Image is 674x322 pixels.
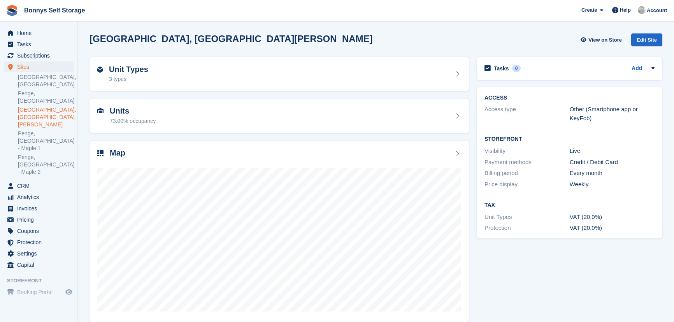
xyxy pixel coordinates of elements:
span: Subscriptions [17,50,64,61]
img: unit-type-icn-2b2737a686de81e16bb02015468b77c625bbabd49415b5ef34ead5e3b44a266d.svg [97,66,103,73]
span: Storefront [7,277,77,285]
a: menu [4,180,74,191]
a: Penge, [GEOGRAPHIC_DATA] - Maple 1 [18,130,74,152]
div: Live [570,147,655,156]
a: menu [4,287,74,297]
a: menu [4,214,74,225]
a: Add [632,64,642,73]
span: Home [17,28,64,38]
span: Protection [17,237,64,248]
a: menu [4,39,74,50]
span: Invoices [17,203,64,214]
span: Tasks [17,39,64,50]
img: James Bonny [638,6,646,14]
span: Settings [17,248,64,259]
a: Edit Site [631,33,662,49]
a: Penge, [GEOGRAPHIC_DATA] - Maple 2 [18,154,74,176]
a: menu [4,226,74,236]
a: Units 73.00% occupancy [90,99,469,133]
h2: Units [110,107,156,115]
div: 0 [512,65,521,72]
span: Capital [17,259,64,270]
span: Pricing [17,214,64,225]
a: menu [4,28,74,38]
h2: ACCESS [484,95,655,101]
a: View on Store [579,33,625,46]
img: map-icn-33ee37083ee616e46c38cad1a60f524a97daa1e2b2c8c0bc3eb3415660979fc1.svg [97,150,104,156]
a: menu [4,203,74,214]
img: unit-icn-7be61d7bf1b0ce9d3e12c5938cc71ed9869f7b940bace4675aadf7bd6d80202e.svg [97,108,104,114]
div: 73.00% occupancy [110,117,156,125]
h2: Storefront [484,136,655,142]
h2: Tasks [494,65,509,72]
a: Bonnys Self Storage [21,4,88,17]
div: VAT (20.0%) [570,213,655,222]
span: Sites [17,61,64,72]
div: Weekly [570,180,655,189]
h2: [GEOGRAPHIC_DATA], [GEOGRAPHIC_DATA][PERSON_NAME] [90,33,373,44]
a: [GEOGRAPHIC_DATA], [GEOGRAPHIC_DATA] [18,73,74,88]
div: Unit Types [484,213,570,222]
span: CRM [17,180,64,191]
a: Penge, [GEOGRAPHIC_DATA] [18,90,74,105]
img: stora-icon-8386f47178a22dfd0bd8f6a31ec36ba5ce8667c1dd55bd0f319d3a0aa187defe.svg [6,5,18,16]
h2: Unit Types [109,65,148,74]
a: menu [4,61,74,72]
div: Other (Smartphone app or KeyFob) [570,105,655,122]
span: Create [581,6,597,14]
div: Credit / Debit Card [570,158,655,167]
div: Visibility [484,147,570,156]
a: Preview store [64,287,74,297]
h2: Map [110,149,125,157]
span: Help [620,6,631,14]
div: Payment methods [484,158,570,167]
span: Booking Portal [17,287,64,297]
a: menu [4,259,74,270]
h2: Tax [484,202,655,208]
span: Account [647,7,667,14]
span: Analytics [17,192,64,203]
a: menu [4,192,74,203]
div: VAT (20.0%) [570,224,655,233]
div: Access type [484,105,570,122]
a: Unit Types 3 types [90,57,469,91]
span: View on Store [588,36,622,44]
div: 3 types [109,75,148,83]
a: menu [4,248,74,259]
div: Price display [484,180,570,189]
span: Coupons [17,226,64,236]
div: Billing period [484,169,570,178]
div: Protection [484,224,570,233]
a: menu [4,237,74,248]
a: menu [4,50,74,61]
a: [GEOGRAPHIC_DATA], [GEOGRAPHIC_DATA][PERSON_NAME] [18,106,74,128]
div: Every month [570,169,655,178]
div: Edit Site [631,33,662,46]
